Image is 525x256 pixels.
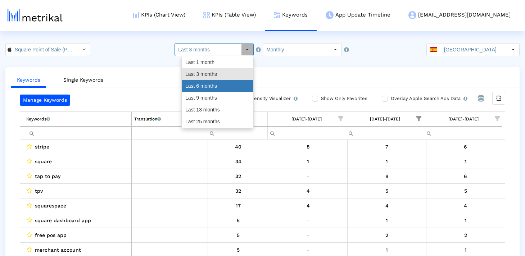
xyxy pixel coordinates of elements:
div: 8/31/25 [429,142,502,151]
div: Last 25 months [182,116,253,128]
span: stripe [35,142,49,151]
img: metrical-logo-light.png [8,9,63,22]
div: 8/31/25 [429,230,502,240]
a: Single Keywords [58,73,109,87]
div: [DATE]-[DATE] [448,114,479,124]
div: 17 [211,201,266,210]
div: [DATE]-[DATE] [370,114,400,124]
div: 7/31/25 [350,230,424,240]
div: 7/31/25 [350,186,424,196]
div: 32 [211,172,266,181]
a: Manage Keywords [20,95,70,106]
input: Filter cell [132,127,207,139]
div: 8/31/25 [429,172,502,181]
td: Filter cell [131,127,207,139]
div: 8/31/25 [429,186,502,196]
img: kpi-chart-menu-icon.png [133,12,139,18]
div: 7/31/25 [350,157,424,166]
span: merchant account [35,245,81,255]
div: 32 [211,186,266,196]
td: Column Keyword [20,112,131,127]
div: Last 1 month [182,56,253,68]
img: kpi-table-menu-icon.png [203,12,210,18]
input: Filter cell [268,127,345,139]
div: 6/30/25 [272,186,345,196]
input: Filter cell [26,127,131,139]
div: Last 9 months [182,92,253,104]
div: 7/31/25 [350,172,424,181]
div: Select [241,44,253,56]
div: 7/31/25 [350,245,424,255]
div: 7/31/25 [350,201,424,210]
input: Filter cell [346,127,424,139]
td: Column 08/01/25-08/31/25 [424,112,503,127]
img: app-update-menu-icon.png [326,11,334,19]
span: tpv [35,186,43,196]
div: 6/30/25 [272,230,345,240]
td: Filter cell [20,127,131,139]
span: Show filter options for column '08/01/25-08/31/25' [495,116,500,121]
div: 6/30/25 [272,245,345,255]
div: Select [507,44,519,56]
div: Export all data [492,92,505,105]
label: Keyword Density Visualizer [228,95,298,102]
div: 5 [211,245,266,255]
div: 6/30/25 [272,142,345,151]
span: free pos app [35,230,67,240]
label: Overlay Apple Search Ads Data [389,95,467,102]
div: 8/31/25 [429,201,502,210]
div: Last 6 months [182,80,253,92]
span: Show filter options for column '07/01/25-07/31/25' [416,116,421,121]
td: Column 06/01/25-06/30/25 [268,112,346,127]
td: Column 07/01/25-07/31/25 [346,112,424,127]
a: Keywords [11,73,46,88]
div: Last 13 months [182,104,253,116]
div: Translation [134,114,161,124]
div: 7/31/25 [350,216,424,225]
input: Filter cell [207,127,267,139]
img: my-account-menu-icon.png [408,11,416,19]
label: Show Only Favorites [319,95,367,102]
div: 8/31/25 [429,245,502,255]
div: Keywords [26,114,50,124]
input: Filter cell [424,127,502,139]
div: 8/31/25 [429,216,502,225]
div: 34 [211,157,266,166]
span: square [35,157,52,166]
td: Filter cell [424,127,503,139]
div: 6/30/25 [272,172,345,181]
img: keywords.png [274,12,280,18]
div: Select [78,44,90,56]
span: square dashboard app [35,216,91,225]
div: Last 3 months [182,68,253,80]
div: 6/30/25 [272,201,345,210]
div: Select [329,44,341,56]
div: 6/30/25 [272,157,345,166]
div: 40 [211,142,266,151]
div: 6/30/25 [272,216,345,225]
div: 8/31/25 [429,157,502,166]
div: 7/31/25 [350,142,424,151]
div: 5 [211,216,266,225]
span: tap to pay [35,172,60,181]
span: Show filter options for column '06/01/25-06/30/25' [338,116,343,121]
div: 5 [211,230,266,240]
div: [DATE]-[DATE] [291,114,322,124]
span: squarespace [35,201,66,210]
td: Column Translation [131,112,207,127]
td: Filter cell [268,127,346,139]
